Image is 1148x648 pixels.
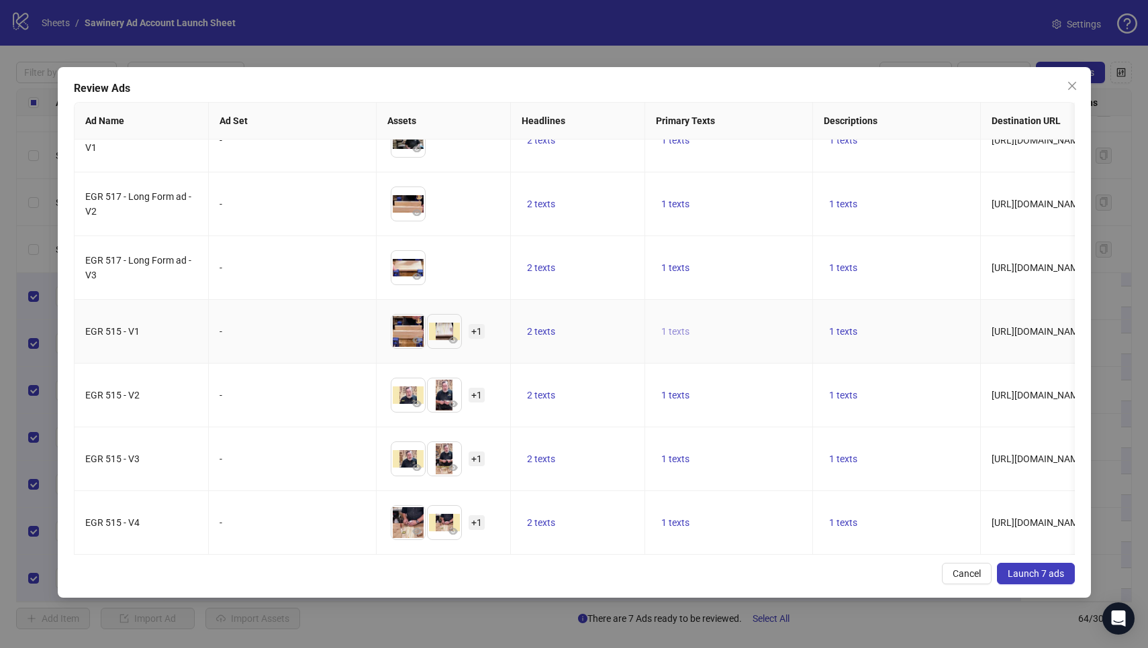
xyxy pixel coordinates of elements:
[409,332,425,348] button: Preview
[1008,568,1064,579] span: Launch 7 ads
[85,326,140,337] span: EGR 515 - V1
[409,396,425,412] button: Preview
[220,324,365,339] div: -
[220,388,365,402] div: -
[813,103,981,140] th: Descriptions
[824,132,863,148] button: 1 texts
[992,453,1086,464] span: [URL][DOMAIN_NAME]
[409,523,425,539] button: Preview
[824,451,863,467] button: 1 texts
[469,451,485,466] span: + 1
[824,515,863,531] button: 1 texts
[661,390,689,400] span: 1 texts
[953,568,981,579] span: Cancel
[412,272,422,281] span: eye
[409,141,425,157] button: Preview
[391,378,425,412] img: Asset 1
[209,103,377,140] th: Ad Set
[412,335,422,345] span: eye
[428,378,461,412] img: Asset 2
[412,463,422,472] span: eye
[409,460,425,476] button: Preview
[409,205,425,221] button: Preview
[85,453,140,464] span: EGR 515 - V3
[997,563,1075,584] button: Launch 7 ads
[992,517,1086,528] span: [URL][DOMAIN_NAME]
[469,324,485,339] span: + 1
[829,262,857,273] span: 1 texts
[824,387,863,403] button: 1 texts
[85,390,140,400] span: EGR 515 - V2
[391,187,425,221] img: Asset 1
[445,332,461,348] button: Preview
[448,399,458,409] span: eye
[220,133,365,148] div: -
[412,144,422,154] span: eye
[412,527,422,536] span: eye
[661,262,689,273] span: 1 texts
[522,515,561,531] button: 2 texts
[522,196,561,212] button: 2 texts
[412,399,422,409] span: eye
[656,260,695,276] button: 1 texts
[527,453,555,464] span: 2 texts
[445,396,461,412] button: Preview
[656,132,695,148] button: 1 texts
[645,103,813,140] th: Primary Texts
[220,451,365,466] div: -
[661,326,689,337] span: 1 texts
[527,199,555,209] span: 2 texts
[527,517,555,528] span: 2 texts
[661,453,689,464] span: 1 texts
[511,103,645,140] th: Headlines
[448,463,458,472] span: eye
[829,199,857,209] span: 1 texts
[829,135,857,146] span: 1 texts
[428,442,461,476] img: Asset 2
[220,197,365,211] div: -
[824,323,863,339] button: 1 texts
[656,451,695,467] button: 1 texts
[661,517,689,528] span: 1 texts
[220,515,365,530] div: -
[1061,75,1083,97] button: Close
[448,527,458,536] span: eye
[661,135,689,146] span: 1 texts
[85,255,191,280] span: EGR 517 - Long Form ad - V3
[656,515,695,531] button: 1 texts
[445,460,461,476] button: Preview
[824,260,863,276] button: 1 texts
[992,390,1086,400] span: [URL][DOMAIN_NAME]
[522,451,561,467] button: 2 texts
[445,523,461,539] button: Preview
[829,390,857,400] span: 1 texts
[75,103,209,140] th: Ad Name
[391,251,425,284] img: Asset 1
[992,199,1086,209] span: [URL][DOMAIN_NAME]
[656,323,695,339] button: 1 texts
[428,506,461,539] img: Asset 2
[829,517,857,528] span: 1 texts
[469,515,485,530] span: + 1
[527,390,555,400] span: 2 texts
[391,123,425,157] img: Asset 1
[1102,602,1135,635] div: Open Intercom Messenger
[85,191,191,217] span: EGR 517 - Long Form ad - V2
[391,442,425,476] img: Asset 1
[661,199,689,209] span: 1 texts
[527,326,555,337] span: 2 texts
[428,315,461,348] img: Asset 2
[522,132,561,148] button: 2 texts
[942,563,992,584] button: Cancel
[829,453,857,464] span: 1 texts
[656,387,695,403] button: 1 texts
[522,323,561,339] button: 2 texts
[829,326,857,337] span: 1 texts
[377,103,511,140] th: Assets
[74,80,1075,97] div: Review Ads
[824,196,863,212] button: 1 texts
[522,387,561,403] button: 2 texts
[391,506,425,539] img: Asset 1
[85,517,140,528] span: EGR 515 - V4
[391,315,425,348] img: Asset 1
